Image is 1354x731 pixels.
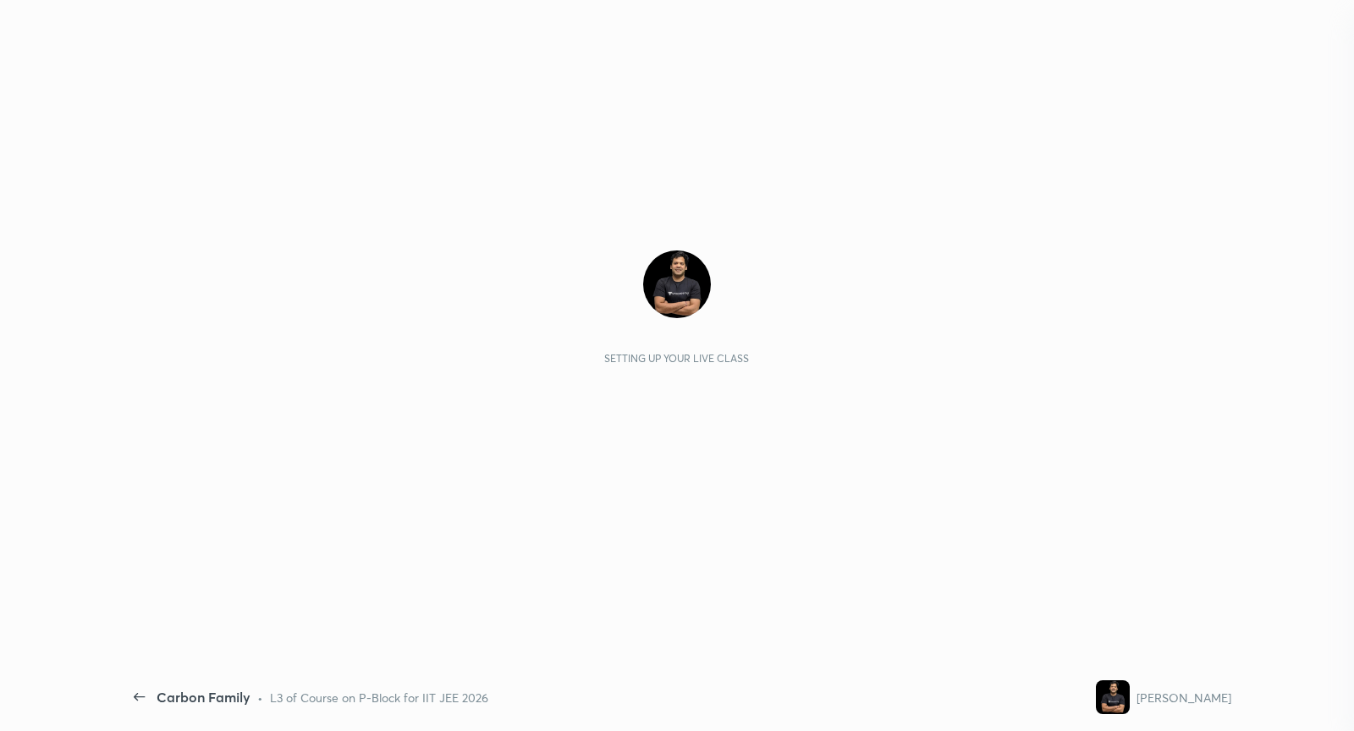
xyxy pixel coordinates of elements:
img: 09cf30fa7328422783919cb9d1918269.jpg [643,250,711,318]
div: • [257,689,263,706]
div: L3 of Course on P-Block for IIT JEE 2026 [270,689,488,706]
img: 09cf30fa7328422783919cb9d1918269.jpg [1096,680,1130,714]
div: Setting up your live class [604,352,749,365]
div: [PERSON_NAME] [1137,689,1231,706]
div: Carbon Family [157,687,250,707]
